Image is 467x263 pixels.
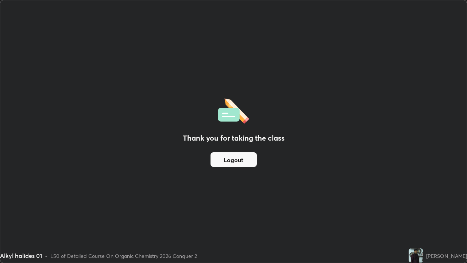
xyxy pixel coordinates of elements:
div: L50 of Detailed Course On Organic Chemistry 2026 Conquer 2 [50,252,197,260]
div: • [45,252,47,260]
img: offlineFeedback.1438e8b3.svg [218,96,249,124]
img: 70a7b9c5bbf14792b649b16145bbeb89.jpg [409,248,423,263]
button: Logout [211,152,257,167]
div: [PERSON_NAME] [426,252,467,260]
h2: Thank you for taking the class [183,133,285,144]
